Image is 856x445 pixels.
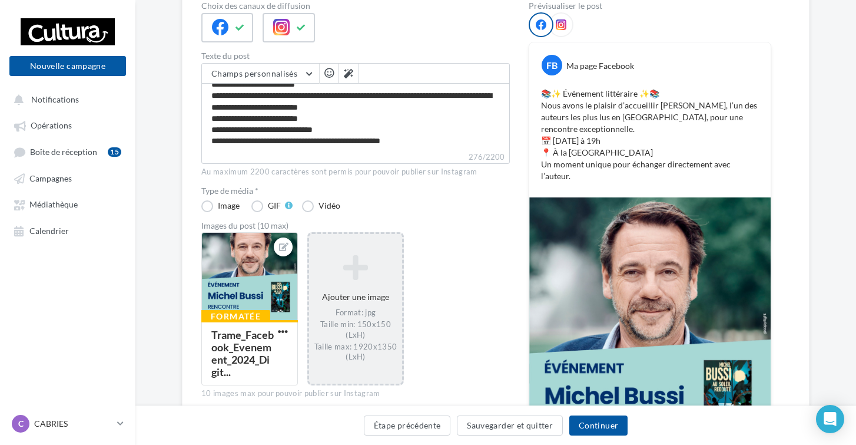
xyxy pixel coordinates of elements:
a: Médiathèque [7,193,128,215]
div: Au maximum 2200 caractères sont permis pour pouvoir publier sur Instagram [201,167,510,177]
div: Image [218,202,240,210]
span: Calendrier [29,226,69,236]
div: Formatée [201,310,270,323]
button: Champs personnalisés [202,64,319,84]
div: Prévisualiser le post [529,2,771,10]
div: GIF [268,202,281,210]
button: Notifications [7,88,124,110]
span: C [18,418,24,430]
label: Type de média * [201,187,510,195]
button: Sauvegarder et quitter [457,416,563,436]
div: Open Intercom Messenger [816,405,844,433]
div: 10 images max pour pouvoir publier sur Instagram [201,388,510,399]
div: Images du post (10 max) [201,222,510,230]
a: Opérations [7,114,128,136]
span: Opérations [31,121,72,131]
button: Continuer [569,416,628,436]
span: Boîte de réception [30,147,97,157]
span: Campagnes [29,173,72,183]
p: 📚✨ Événement littéraire ✨📚 Nous avons le plaisir d’accueillir [PERSON_NAME], l’un des auteurs les... [541,88,759,182]
a: C CABRIES [9,413,126,435]
div: FB [542,55,562,75]
label: Choix des canaux de diffusion [201,2,510,10]
a: Campagnes [7,167,128,189]
label: 276/2200 [201,151,510,164]
label: Texte du post [201,52,510,60]
div: 15 [108,147,121,157]
div: Vidéo [318,202,340,210]
div: Ma page Facebook [566,60,634,72]
div: Trame_Facebook_Evenement_2024_Digit... [211,328,274,378]
button: Étape précédente [364,416,451,436]
p: CABRIES [34,418,112,430]
span: Médiathèque [29,200,78,210]
a: Boîte de réception15 [7,141,128,163]
span: Notifications [31,94,79,104]
button: Nouvelle campagne [9,56,126,76]
span: Champs personnalisés [211,68,297,78]
a: Calendrier [7,220,128,241]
